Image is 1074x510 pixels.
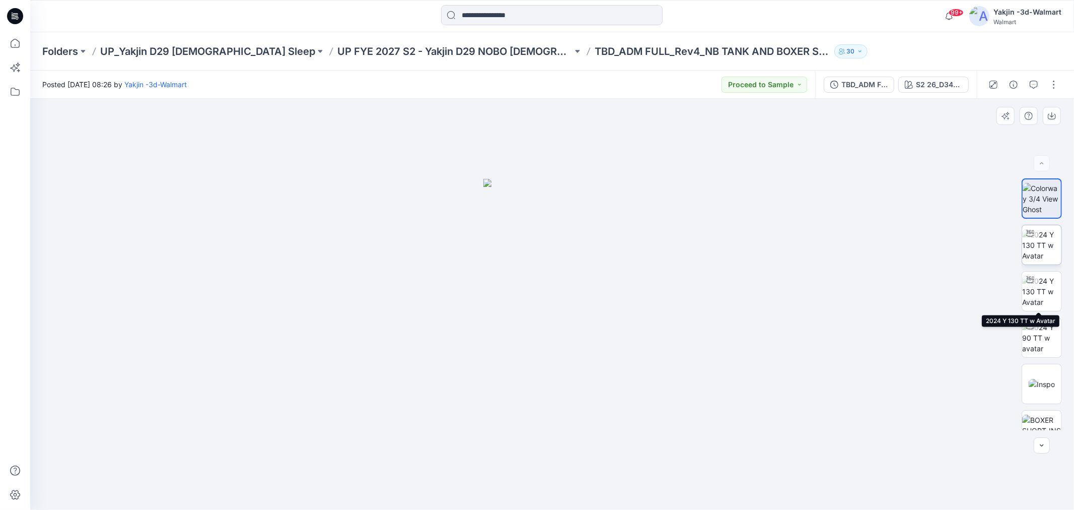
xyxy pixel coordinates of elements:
[916,79,962,90] div: S2 26_D34_NB_COWGIRL BOOTS v2 rpt_CW1_DELICATE PINK_WM
[898,77,969,93] button: S2 26_D34_NB_COWGIRL BOOTS v2 rpt_CW1_DELICATE PINK_WM
[42,44,78,58] a: Folders
[1023,183,1061,215] img: Colorway 3/4 View Ghost
[1022,322,1061,354] img: 2024 Y 90 TT w avatar
[337,44,572,58] a: UP FYE 2027 S2 - Yakjin D29 NOBO [DEMOGRAPHIC_DATA] Sleepwear
[1022,415,1061,447] img: BOXER SHORT_INSPIRATION
[1022,276,1061,307] img: 2024 Y 130 TT w Avatar
[595,44,830,58] p: TBD_ADM FULL_Rev4_NB TANK AND BOXER SET
[483,179,621,510] img: eyJhbGciOiJIUzI1NiIsImtpZCI6IjAiLCJzbHQiOiJzZXMiLCJ0eXAiOiJKV1QifQ.eyJkYXRhIjp7InR5cGUiOiJzdG9yYW...
[1029,379,1055,390] img: Inspo
[949,9,964,17] span: 99+
[969,6,989,26] img: avatar
[847,46,855,57] p: 30
[841,79,888,90] div: TBD_ADM FULL_Rev4_NB TANK AND BOXER SET
[124,80,187,89] a: Yakjin -3d-Walmart
[993,6,1061,18] div: Yakjin -3d-Walmart
[993,18,1061,26] div: Walmart
[100,44,315,58] a: UP_Yakjin D29 [DEMOGRAPHIC_DATA] Sleep
[1022,229,1061,261] img: 2024 Y 130 TT w Avatar
[834,44,868,58] button: 30
[824,77,894,93] button: TBD_ADM FULL_Rev4_NB TANK AND BOXER SET
[1006,77,1022,93] button: Details
[42,79,187,90] span: Posted [DATE] 08:26 by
